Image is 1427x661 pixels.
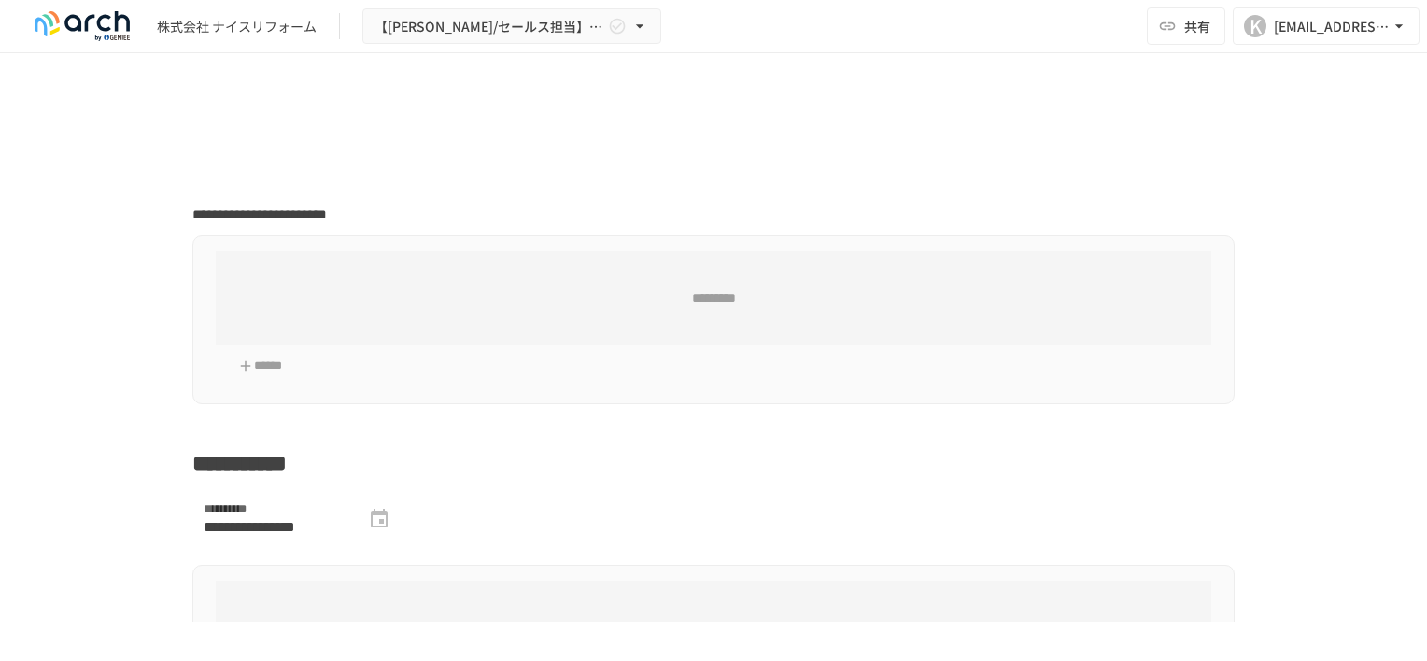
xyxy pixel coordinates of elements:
button: K[EMAIL_ADDRESS][DOMAIN_NAME] [1233,7,1420,45]
span: 【[PERSON_NAME]/セールス担当】株式会社 ナイスリフォーム様_スポットサポート [374,15,604,38]
div: K [1244,15,1266,37]
button: 共有 [1147,7,1225,45]
img: logo-default@2x-9cf2c760.svg [22,11,142,41]
button: 【[PERSON_NAME]/セールス担当】株式会社 ナイスリフォーム様_スポットサポート [362,8,661,45]
div: 株式会社 ナイスリフォーム [157,17,317,36]
div: [EMAIL_ADDRESS][DOMAIN_NAME] [1274,15,1390,38]
span: 共有 [1184,16,1210,36]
